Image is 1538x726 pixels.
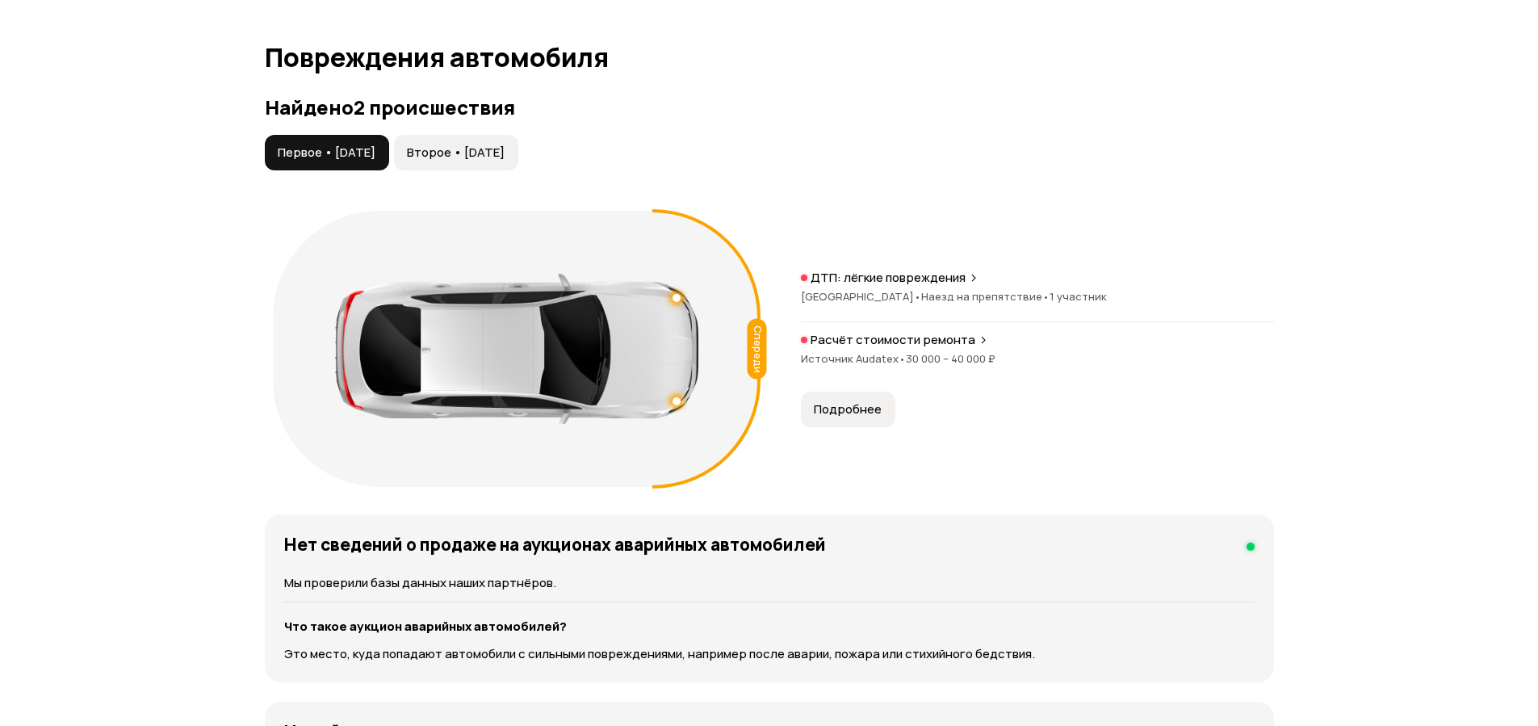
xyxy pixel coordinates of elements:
[265,43,1274,72] h1: Повреждения автомобиля
[284,618,567,635] strong: Что такое аукцион аварийных автомобилей?
[906,351,995,366] span: 30 000 – 40 000 ₽
[814,401,882,418] span: Подробнее
[811,332,975,348] p: Расчёт стоимости ремонта
[278,145,375,161] span: Первое • [DATE]
[407,145,505,161] span: Второе • [DATE]
[284,534,826,555] h4: Нет сведений о продаже на аукционах аварийных автомобилей
[394,135,518,170] button: Второе • [DATE]
[899,351,906,366] span: •
[1042,289,1050,304] span: •
[921,289,1050,304] span: Наезд на препятствие
[914,289,921,304] span: •
[265,135,389,170] button: Первое • [DATE]
[801,289,921,304] span: [GEOGRAPHIC_DATA]
[801,351,906,366] span: Источник Audatex
[747,318,766,379] div: Спереди
[811,270,966,286] p: ДТП: лёгкие повреждения
[284,645,1255,663] p: Это место, куда попадают автомобили с сильными повреждениями, например после аварии, пожара или с...
[801,392,895,427] button: Подробнее
[1050,289,1107,304] span: 1 участник
[265,96,1274,119] h3: Найдено 2 происшествия
[284,574,1255,592] p: Мы проверили базы данных наших партнёров.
